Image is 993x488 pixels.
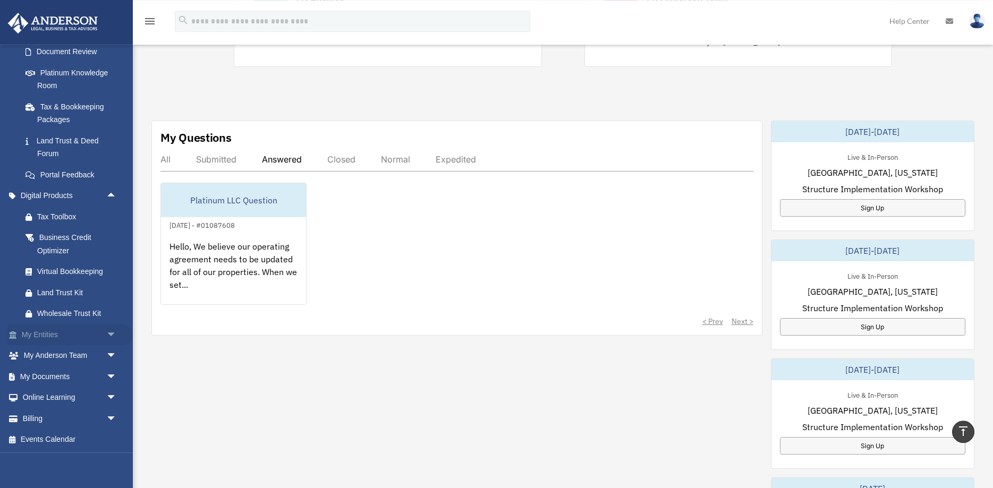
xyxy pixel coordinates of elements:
div: Hello, We believe our operating agreement needs to be updated for all of our properties. When we ... [161,232,306,314]
div: My Questions [160,130,232,145]
i: menu [143,15,156,28]
div: Land Trust Kit [37,286,120,299]
div: Virtual Bookkeeping [37,265,120,278]
a: Platinum Knowledge Room [15,62,133,96]
i: vertical_align_top [957,425,970,438]
a: Sign Up [780,437,965,455]
div: [DATE]-[DATE] [771,121,974,142]
a: vertical_align_top [952,421,974,443]
span: arrow_drop_down [106,324,128,346]
a: Portal Feedback [15,164,133,185]
a: menu [143,19,156,28]
a: Online Learningarrow_drop_down [7,387,133,408]
div: Business Credit Optimizer [37,231,120,257]
span: arrow_drop_down [106,387,128,409]
div: Live & In-Person [839,270,906,281]
span: arrow_drop_down [106,366,128,388]
a: Tax & Bookkeeping Packages [15,96,133,130]
a: Virtual Bookkeeping [15,261,133,282]
a: Document Review [15,41,133,63]
div: Platinum LLC Question [161,183,306,217]
span: [GEOGRAPHIC_DATA], [US_STATE] [808,285,938,298]
span: Structure Implementation Workshop [802,302,943,314]
div: Wholesale Trust Kit [37,307,120,320]
span: Structure Implementation Workshop [802,183,943,195]
a: Events Calendar [7,429,133,450]
a: My Documentsarrow_drop_down [7,366,133,387]
i: search [177,14,189,26]
div: [DATE]-[DATE] [771,240,974,261]
span: arrow_drop_down [106,408,128,430]
div: All [160,154,171,165]
div: Submitted [196,154,236,165]
a: Land Trust & Deed Forum [15,130,133,164]
a: Digital Productsarrow_drop_up [7,185,133,207]
a: Tax Toolbox [15,206,133,227]
a: My Anderson Teamarrow_drop_down [7,345,133,366]
span: Structure Implementation Workshop [802,421,943,433]
div: [DATE] - #01087608 [161,219,243,230]
span: [GEOGRAPHIC_DATA], [US_STATE] [808,404,938,417]
a: Sign Up [780,318,965,336]
div: Live & In-Person [839,389,906,400]
div: Tax Toolbox [37,210,120,224]
a: Platinum LLC Question[DATE] - #01087608Hello, We believe our operating agreement needs to be upda... [160,183,307,305]
div: Live & In-Person [839,151,906,162]
span: arrow_drop_down [106,345,128,367]
a: Sign Up [780,199,965,217]
a: Wholesale Trust Kit [15,303,133,324]
div: Closed [327,154,355,165]
div: Answered [262,154,302,165]
a: Land Trust Kit [15,282,133,303]
span: arrow_drop_up [106,185,128,207]
div: [DATE]-[DATE] [771,359,974,380]
img: Anderson Advisors Platinum Portal [5,13,101,33]
span: [GEOGRAPHIC_DATA], [US_STATE] [808,166,938,179]
img: User Pic [969,13,985,29]
a: My Entitiesarrow_drop_down [7,324,133,345]
div: Normal [381,154,410,165]
a: Billingarrow_drop_down [7,408,133,429]
div: Expedited [436,154,476,165]
a: Business Credit Optimizer [15,227,133,261]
